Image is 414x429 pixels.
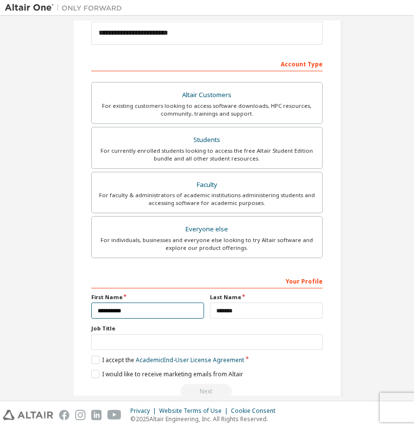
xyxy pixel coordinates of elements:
[91,384,323,399] div: Read and acccept EULA to continue
[75,410,85,420] img: instagram.svg
[98,191,316,207] div: For faculty & administrators of academic institutions administering students and accessing softwa...
[130,407,159,415] div: Privacy
[98,178,316,192] div: Faculty
[91,370,243,378] label: I would like to receive marketing emails from Altair
[91,356,244,364] label: I accept the
[107,410,122,420] img: youtube.svg
[98,236,316,252] div: For individuals, businesses and everyone else looking to try Altair software and explore our prod...
[91,325,323,332] label: Job Title
[136,356,244,364] a: Academic End-User License Agreement
[231,407,281,415] div: Cookie Consent
[5,3,127,13] img: Altair One
[3,410,53,420] img: altair_logo.svg
[91,410,102,420] img: linkedin.svg
[98,102,316,118] div: For existing customers looking to access software downloads, HPC resources, community, trainings ...
[91,56,323,71] div: Account Type
[98,147,316,163] div: For currently enrolled students looking to access the free Altair Student Edition bundle and all ...
[91,293,204,301] label: First Name
[98,88,316,102] div: Altair Customers
[98,133,316,147] div: Students
[59,410,69,420] img: facebook.svg
[98,223,316,236] div: Everyone else
[91,273,323,288] div: Your Profile
[159,407,231,415] div: Website Terms of Use
[210,293,323,301] label: Last Name
[130,415,281,423] p: © 2025 Altair Engineering, Inc. All Rights Reserved.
